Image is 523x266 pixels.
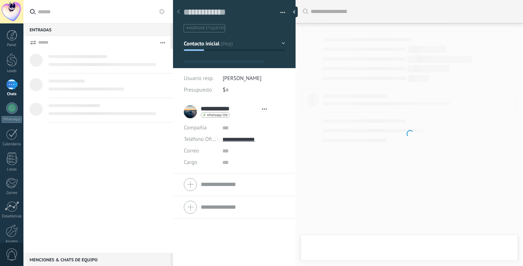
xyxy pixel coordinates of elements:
span: Usuario resp. [184,75,214,82]
div: Leads [1,69,22,74]
div: Presupuesto [184,84,217,96]
button: Correo [184,145,199,157]
span: Teléfono Oficina [184,136,221,143]
div: Panel [1,43,22,48]
div: Usuario resp. [184,73,217,84]
button: Teléfono Oficina [184,134,217,145]
div: Ocultar [291,6,298,17]
div: Menciones & Chats de equipo [23,253,170,266]
div: WhatsApp [1,116,22,123]
span: Cargo [184,160,197,165]
div: Chats [1,92,22,97]
div: $ [223,84,285,96]
div: Estadísticas [1,214,22,219]
span: [PERSON_NAME] [223,75,262,82]
div: Compañía [184,122,217,134]
div: Ajustes [1,239,22,244]
div: Entradas [23,23,170,36]
span: #agregar etiquetas [186,26,225,31]
div: Cargo [184,157,217,168]
div: Calendario [1,142,22,147]
span: Correo [184,147,199,154]
span: whatsapp lite [207,113,228,117]
span: Presupuesto [184,87,212,93]
div: Listas [1,167,22,172]
div: Correo [1,191,22,195]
